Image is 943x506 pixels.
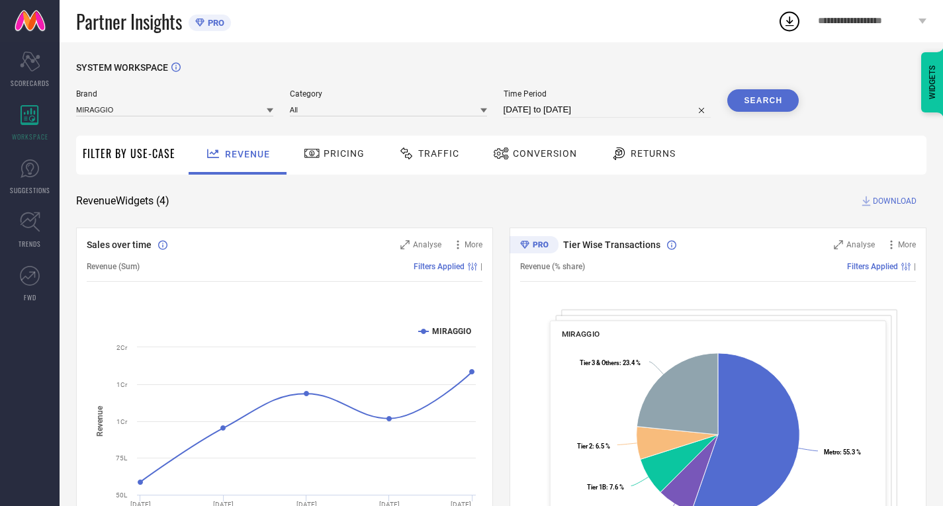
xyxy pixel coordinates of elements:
span: Revenue Widgets ( 4 ) [76,194,169,208]
span: DOWNLOAD [873,194,917,208]
tspan: Tier 2 [578,443,593,450]
text: 1Cr [116,418,128,425]
span: WORKSPACE [12,132,48,142]
span: SUGGESTIONS [10,185,50,195]
text: 75L [116,454,128,462]
div: Premium [510,236,559,256]
span: PRO [204,18,224,28]
tspan: Revenue [95,405,105,436]
span: Sales over time [87,239,152,250]
span: SYSTEM WORKSPACE [76,62,168,73]
div: Open download list [778,9,801,33]
input: Select time period [504,102,711,118]
span: Returns [631,148,676,159]
text: 1Cr [116,381,128,388]
text: MIRAGGIO [432,327,471,336]
span: Category [290,89,487,99]
span: More [465,240,482,249]
span: Filters Applied [414,262,465,271]
span: Revenue (% share) [520,262,585,271]
span: Analyse [846,240,875,249]
text: 50L [116,491,128,499]
span: Pricing [324,148,365,159]
span: Analyse [413,240,441,249]
span: Filter By Use-Case [83,146,175,161]
tspan: Metro [824,448,840,456]
span: MIRAGGIO [562,329,600,339]
span: SCORECARDS [11,78,50,88]
span: | [914,262,916,271]
span: Revenue (Sum) [87,262,140,271]
span: TRENDS [19,239,41,249]
span: Traffic [418,148,459,159]
text: : 55.3 % [824,448,861,456]
span: Conversion [513,148,577,159]
span: FWD [24,292,36,302]
span: Time Period [504,89,711,99]
span: Revenue [225,149,270,159]
span: Brand [76,89,273,99]
span: Tier Wise Transactions [563,239,660,250]
tspan: Tier 3 & Others [580,359,619,366]
text: : 23.4 % [580,359,641,366]
svg: Zoom [400,240,410,249]
span: Partner Insights [76,8,182,35]
text: : 6.5 % [578,443,611,450]
svg: Zoom [834,240,843,249]
button: Search [727,89,799,112]
span: More [898,240,916,249]
tspan: Tier 1B [587,484,606,491]
span: | [480,262,482,271]
text: 2Cr [116,344,128,351]
text: : 7.6 % [587,484,624,491]
span: Filters Applied [847,262,898,271]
